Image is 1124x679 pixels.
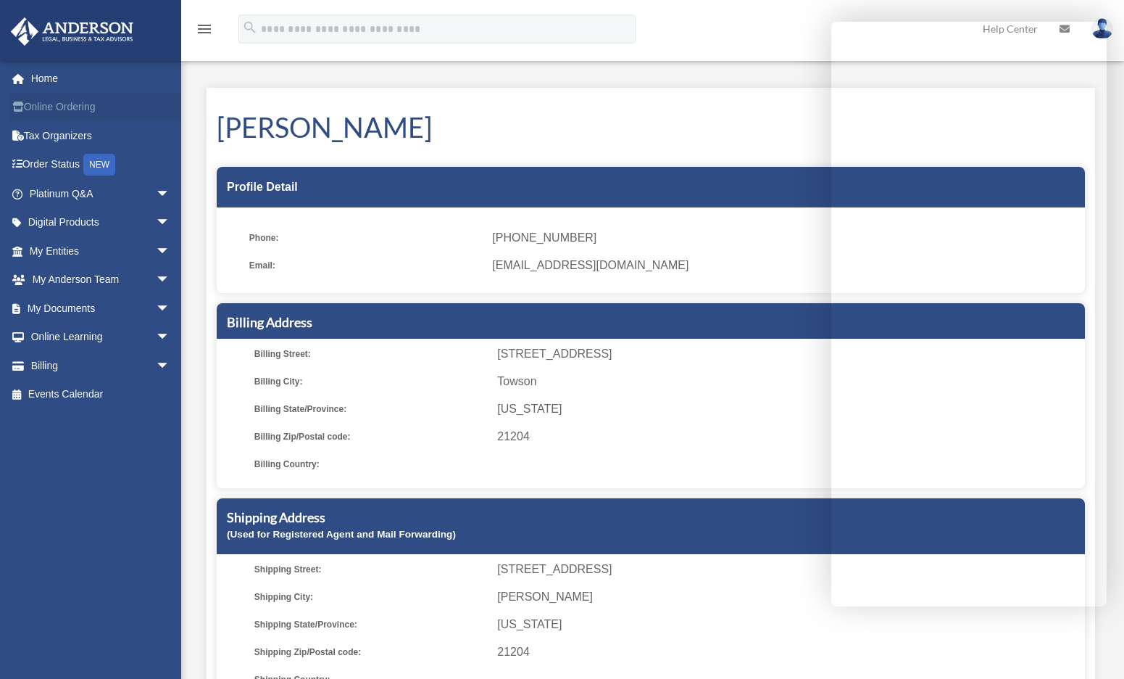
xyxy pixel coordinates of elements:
a: Billingarrow_drop_down [10,351,192,380]
a: Digital Productsarrow_drop_down [10,208,192,237]
span: Billing Country: [254,454,487,474]
span: [EMAIL_ADDRESS][DOMAIN_NAME] [492,255,1075,276]
img: User Pic [1091,18,1113,39]
a: Home [10,64,192,93]
div: Profile Detail [217,167,1085,207]
span: Shipping City: [254,587,487,607]
span: arrow_drop_down [156,266,185,295]
span: Towson [497,371,1080,392]
span: [US_STATE] [497,399,1080,419]
span: [PHONE_NUMBER] [492,228,1075,248]
a: Online Ordering [10,93,192,122]
span: Billing Zip/Postal code: [254,427,487,447]
small: (Used for Registered Agent and Mail Forwarding) [227,529,456,540]
a: Order StatusNEW [10,150,192,180]
span: [STREET_ADDRESS] [497,344,1080,364]
a: My Documentsarrow_drop_down [10,294,192,323]
span: [STREET_ADDRESS] [497,559,1080,580]
span: Billing City: [254,371,487,392]
img: Anderson Advisors Platinum Portal [7,17,138,46]
span: arrow_drop_down [156,179,185,209]
h1: [PERSON_NAME] [217,108,1085,147]
a: Events Calendar [10,380,192,409]
span: 21204 [497,642,1080,662]
a: Platinum Q&Aarrow_drop_down [10,179,192,208]
span: Email: [249,255,482,276]
span: Shipping Street: [254,559,487,580]
span: Shipping Zip/Postal code: [254,642,487,662]
i: menu [196,20,213,38]
h5: Billing Address [227,313,1075,332]
a: My Entitiesarrow_drop_down [10,236,192,266]
span: arrow_drop_down [156,208,185,238]
a: Tax Organizers [10,121,192,150]
span: arrow_drop_down [156,351,185,381]
span: [US_STATE] [497,614,1080,635]
span: Shipping State/Province: [254,614,487,635]
i: search [242,20,258,36]
a: Online Learningarrow_drop_down [10,323,192,352]
div: NEW [83,154,115,176]
span: Billing State/Province: [254,399,487,419]
span: [PERSON_NAME] [497,587,1080,607]
iframe: Chat Window [831,22,1107,606]
span: arrow_drop_down [156,236,185,266]
a: My Anderson Teamarrow_drop_down [10,266,192,295]
span: arrow_drop_down [156,294,185,324]
span: Billing Street: [254,344,487,364]
span: Phone: [249,228,482,248]
a: menu [196,25,213,38]
h5: Shipping Address [227,509,1075,527]
span: 21204 [497,427,1080,447]
span: arrow_drop_down [156,323,185,353]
